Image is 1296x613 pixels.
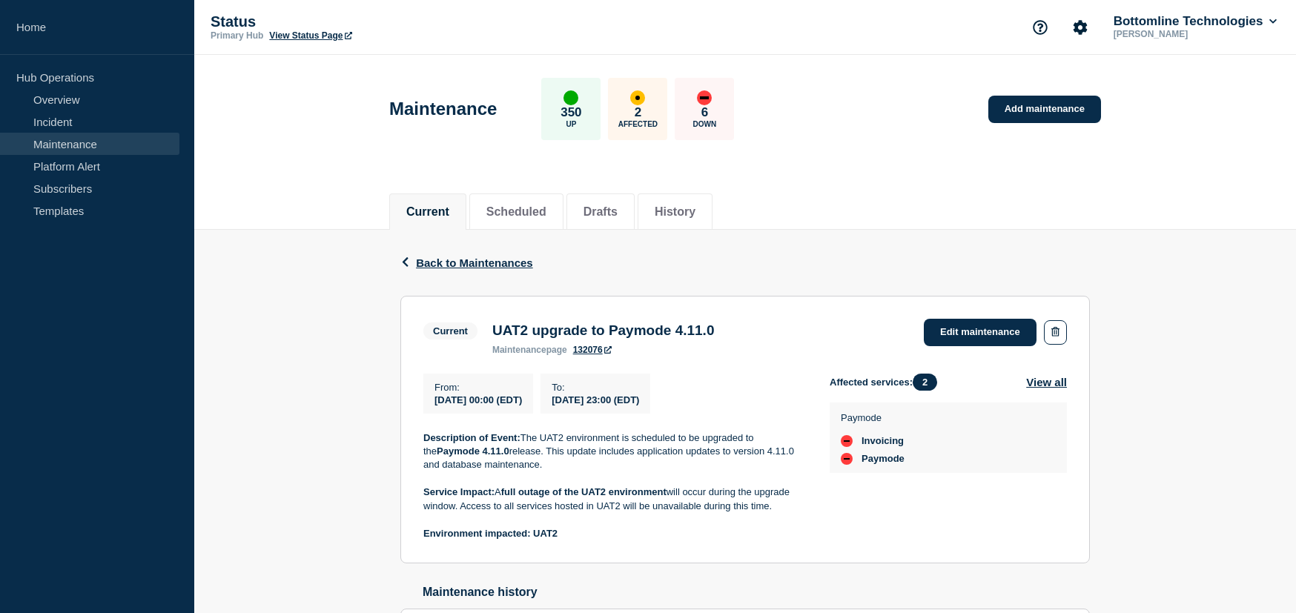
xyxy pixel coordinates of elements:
h3: UAT2 upgrade to Paymode 4.11.0 [492,322,715,339]
span: Invoicing [862,435,904,447]
div: down [841,435,853,447]
span: Back to Maintenances [416,256,533,269]
strong: Description of Event: [423,432,520,443]
button: History [655,205,695,219]
button: Account settings [1065,12,1096,43]
p: A will occur during the upgrade window. Access to all services hosted in UAT2 will be unavailable... [423,486,806,513]
p: Down [693,120,717,128]
p: The UAT2 environment is scheduled to be upgraded to the release. This update includes application... [423,431,806,472]
div: up [563,90,578,105]
p: 2 [635,105,641,120]
span: maintenance [492,345,546,355]
button: Current [406,205,449,219]
button: Support [1025,12,1056,43]
p: Status [211,13,507,30]
h2: Maintenance history [423,586,1090,599]
p: Paymode [841,412,905,423]
div: down [697,90,712,105]
p: page [492,345,567,355]
span: Affected services: [830,374,945,391]
button: Back to Maintenances [400,256,533,269]
p: [PERSON_NAME] [1111,29,1265,39]
span: [DATE] 23:00 (EDT) [552,394,639,405]
div: affected [630,90,645,105]
span: Paymode [862,453,905,465]
span: 2 [913,374,937,391]
strong: Environment impacted: UAT2 [423,528,558,539]
a: View Status Page [269,30,351,41]
button: Bottomline Technologies [1111,14,1280,29]
span: [DATE] 00:00 (EDT) [434,394,522,405]
a: Edit maintenance [924,319,1037,346]
a: 132076 [573,345,612,355]
p: 350 [561,105,581,120]
button: Drafts [583,205,618,219]
p: Affected [618,120,658,128]
h1: Maintenance [389,99,497,119]
p: Primary Hub [211,30,263,41]
p: To : [552,382,639,393]
p: From : [434,382,522,393]
button: Scheduled [486,205,546,219]
button: View all [1026,374,1067,391]
strong: full outage of the UAT2 environment [501,486,667,497]
a: Add maintenance [988,96,1101,123]
p: Up [566,120,576,128]
p: 6 [701,105,708,120]
strong: Service Impact: [423,486,495,497]
strong: Paymode 4.11.0 [437,445,509,457]
div: down [841,453,853,465]
span: Current [423,322,477,339]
